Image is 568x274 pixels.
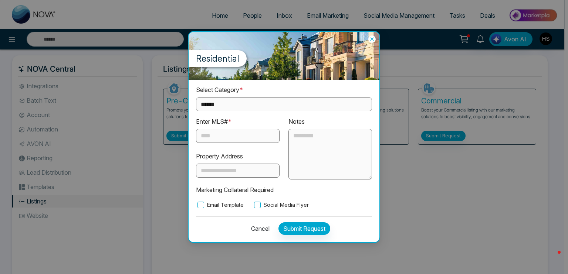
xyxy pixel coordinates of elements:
button: Cancel [247,222,270,235]
iframe: Intercom live chat [543,249,561,267]
label: Social Media Flyer [253,201,309,209]
input: Email Template [197,202,204,208]
label: Notes [288,117,305,126]
label: Select Category [196,85,243,95]
input: Social Media Flyer [254,202,261,208]
label: Enter MLS# [196,117,232,126]
label: Email Template [196,201,244,209]
label: Property Address [196,152,243,161]
button: Submit Request [278,222,330,235]
label: Residential [189,50,247,67]
p: Marketing Collateral Required [196,185,372,195]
